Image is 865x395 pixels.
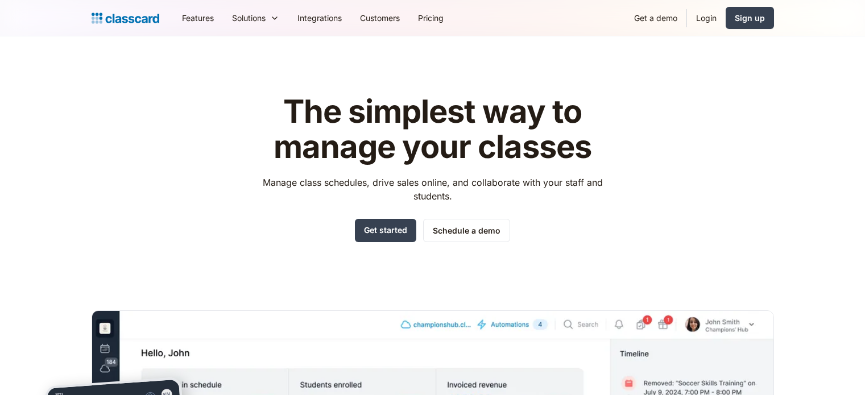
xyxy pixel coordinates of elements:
[355,219,416,242] a: Get started
[252,94,613,164] h1: The simplest way to manage your classes
[735,12,765,24] div: Sign up
[625,5,686,31] a: Get a demo
[726,7,774,29] a: Sign up
[409,5,453,31] a: Pricing
[423,219,510,242] a: Schedule a demo
[288,5,351,31] a: Integrations
[687,5,726,31] a: Login
[232,12,266,24] div: Solutions
[252,176,613,203] p: Manage class schedules, drive sales online, and collaborate with your staff and students.
[223,5,288,31] div: Solutions
[173,5,223,31] a: Features
[351,5,409,31] a: Customers
[92,10,159,26] a: home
